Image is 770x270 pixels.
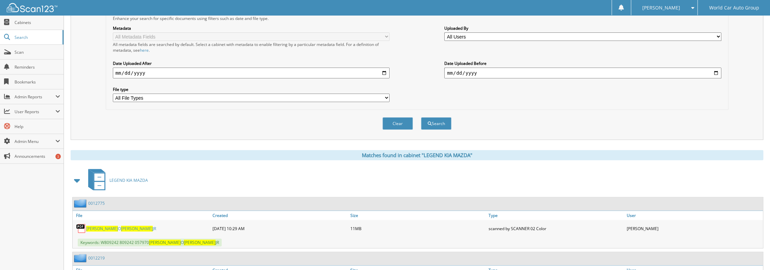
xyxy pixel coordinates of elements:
[15,64,60,70] span: Reminders
[86,226,118,231] span: [PERSON_NAME]
[625,222,763,235] div: [PERSON_NAME]
[113,25,390,31] label: Metadata
[444,68,721,78] input: end
[74,254,88,262] img: folder2.png
[382,117,413,130] button: Clear
[84,167,148,194] a: LEGEND KIA MAZDA
[71,150,763,160] div: Matches found in cabinet "LEGEND KIA MAZDA"
[625,211,763,220] a: User
[86,226,156,231] a: [PERSON_NAME]O[PERSON_NAME]JR
[113,42,390,53] div: All metadata fields are searched by default. Select a cabinet with metadata to enable filtering b...
[73,211,211,220] a: File
[113,87,390,92] label: File type
[709,6,759,10] span: World Car Auto Group
[113,60,390,66] label: Date Uploaded After
[88,255,105,261] a: 0012219
[76,223,86,234] img: PDF.png
[15,109,55,115] span: User Reports
[736,238,770,270] iframe: Chat Widget
[211,222,349,235] div: [DATE] 10:29 AM
[55,154,61,159] div: 3
[15,153,60,159] span: Announcements
[78,239,222,246] span: Keywords: W809242 809242 057970 O JR
[15,34,59,40] span: Search
[15,139,55,144] span: Admin Menu
[444,60,721,66] label: Date Uploaded Before
[184,240,216,245] span: [PERSON_NAME]
[109,16,725,21] div: Enhance your search for specific documents using filters such as date and file type.
[642,6,680,10] span: [PERSON_NAME]
[349,222,487,235] div: 11MB
[444,25,721,31] label: Uploaded By
[15,20,60,25] span: Cabinets
[109,177,148,183] span: LEGEND KIA MAZDA
[211,211,349,220] a: Created
[421,117,451,130] button: Search
[15,49,60,55] span: Scan
[15,79,60,85] span: Bookmarks
[487,222,625,235] div: scanned by SCANNER 02 Color
[113,68,390,78] input: start
[487,211,625,220] a: Type
[88,200,105,206] a: 0012775
[140,47,149,53] a: here
[74,199,88,207] img: folder2.png
[349,211,487,220] a: Size
[121,226,153,231] span: [PERSON_NAME]
[15,124,60,129] span: Help
[149,240,181,245] span: [PERSON_NAME]
[15,94,55,100] span: Admin Reports
[7,3,57,12] img: scan123-logo-white.svg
